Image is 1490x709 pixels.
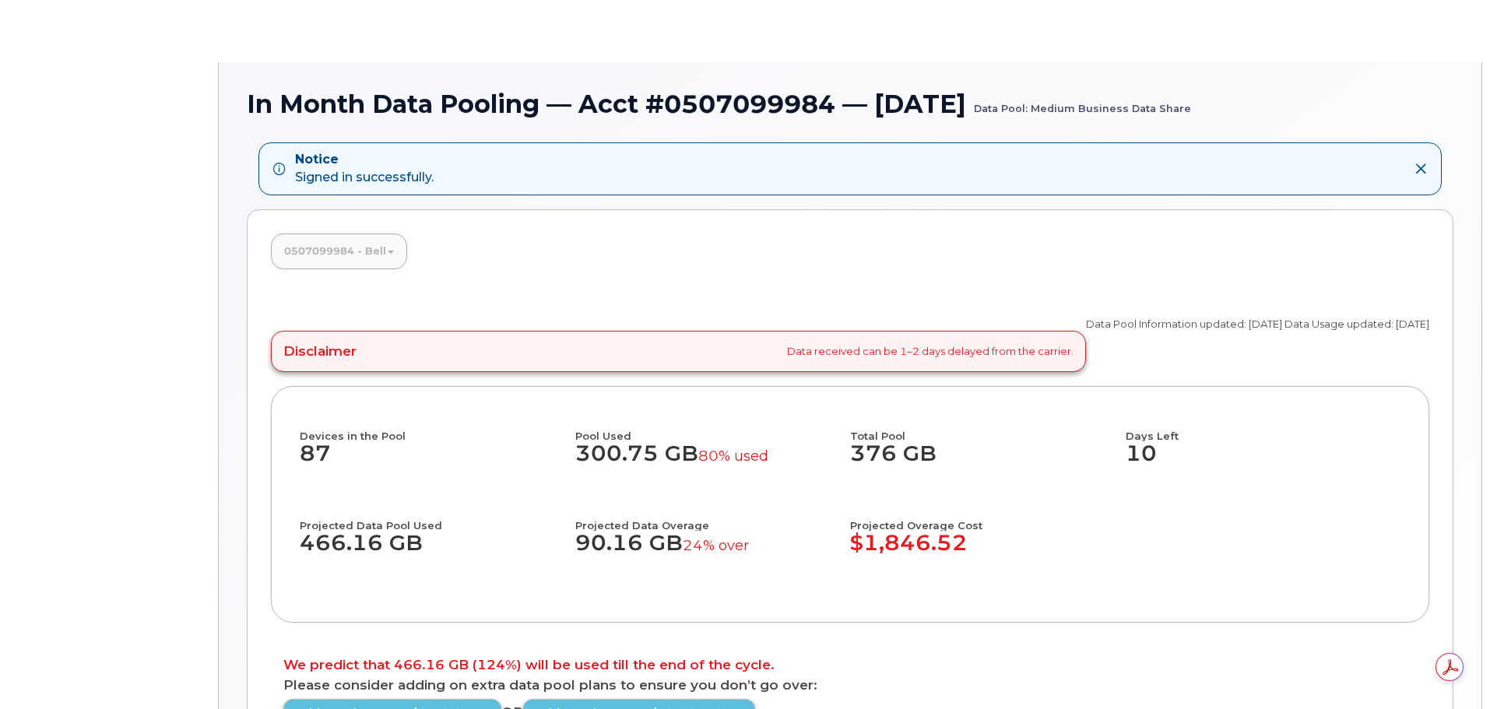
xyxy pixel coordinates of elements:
[283,679,1417,692] p: Please consider adding on extra data pool plans to ensure you don’t go over:
[295,151,434,169] strong: Notice
[575,504,837,531] h4: Projected Data Overage
[850,415,1112,441] h4: Total Pool
[300,415,575,441] h4: Devices in the Pool
[575,415,837,441] h4: Pool Used
[683,536,749,554] small: 24% over
[300,531,561,571] dd: 466.16 GB
[283,658,1417,672] p: We predict that 466.16 GB (124%) will be used till the end of the cycle.
[1086,317,1429,332] p: Data Pool Information updated: [DATE] Data Usage updated: [DATE]
[247,90,1453,118] h1: In Month Data Pooling — Acct #0507099984 — [DATE]
[271,331,1086,371] div: Data received can be 1–2 days delayed from the carrier.
[283,343,357,359] h4: Disclaimer
[295,151,434,187] div: Signed in successfully.
[575,531,837,571] dd: 90.16 GB
[850,504,1126,531] h4: Projected Overage Cost
[272,234,406,269] a: 0507099984 - Bell
[1126,415,1401,441] h4: Days Left
[850,441,1112,482] dd: 376 GB
[850,531,1126,571] dd: $1,846.52
[1126,441,1401,482] dd: 10
[974,90,1191,114] small: Data Pool: Medium Business Data Share
[698,447,768,465] small: 80% used
[300,441,575,482] dd: 87
[300,504,561,531] h4: Projected Data Pool Used
[575,441,837,482] dd: 300.75 GB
